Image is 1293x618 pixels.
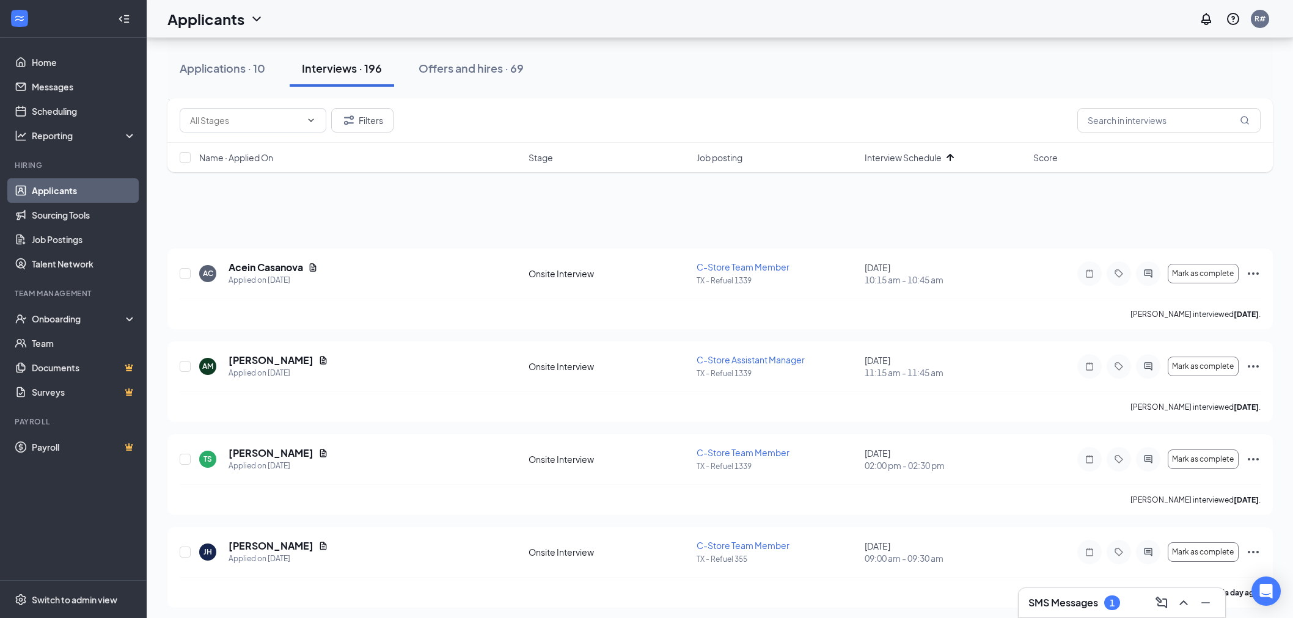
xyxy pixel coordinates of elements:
a: Scheduling [32,99,136,123]
span: Job posting [697,151,742,164]
svg: ChevronUp [1176,595,1191,610]
div: Hiring [15,160,134,170]
span: 11:15 am - 11:45 am [865,366,1025,379]
svg: Document [308,263,318,272]
span: 02:00 pm - 02:30 pm [865,459,1025,471]
div: Offers and hires · 69 [419,60,524,76]
a: DocumentsCrown [32,355,136,380]
div: Applied on [DATE] [229,460,328,472]
div: Applied on [DATE] [229,274,318,286]
p: [PERSON_NAME] interviewed . [1130,495,1261,505]
svg: Tag [1112,547,1126,557]
span: C-Store Team Member [697,261,789,272]
div: Team Management [15,288,134,299]
span: Score [1033,151,1058,164]
div: AM [202,361,213,371]
span: 10:15 am - 10:45 am [865,274,1025,286]
button: Mark as complete [1168,449,1239,469]
svg: ChevronDown [249,12,264,26]
div: Applications · 10 [180,60,265,76]
div: JH [203,547,212,557]
div: TS [203,454,212,464]
h5: [PERSON_NAME] [229,446,313,460]
svg: ActiveChat [1141,547,1156,557]
div: Interviews · 196 [302,60,382,76]
svg: Note [1082,454,1097,464]
button: Mark as complete [1168,264,1239,283]
svg: ArrowUp [943,150,958,165]
button: Filter Filters [331,108,394,133]
div: Switch to admin view [32,594,117,606]
svg: Collapse [118,13,130,25]
h5: [PERSON_NAME] [229,539,313,553]
svg: Note [1082,269,1097,278]
p: [PERSON_NAME] interviewed . [1130,309,1261,319]
svg: Settings [15,594,27,606]
div: Payroll [15,416,134,427]
div: [DATE] [865,447,1025,471]
svg: ComposeMessage [1154,595,1169,610]
svg: ActiveChat [1141,362,1156,371]
span: C-Store Team Member [697,540,789,551]
a: Job Postings [32,227,136,252]
svg: ActiveChat [1141,269,1156,278]
span: Interview Schedule [865,151,942,164]
a: Sourcing Tools [32,203,136,227]
a: PayrollCrown [32,435,136,459]
div: [DATE] [865,261,1025,286]
svg: Note [1082,547,1097,557]
a: Home [32,50,136,75]
h5: Acein Casanova [229,261,303,274]
svg: Note [1082,362,1097,371]
span: Name · Applied On [199,151,273,164]
span: Mark as complete [1172,362,1234,371]
b: a day ago [1225,588,1259,597]
svg: Ellipses [1246,266,1261,281]
p: [PERSON_NAME] interviewed . [1130,402,1261,412]
svg: Tag [1112,362,1126,371]
svg: Ellipses [1246,452,1261,467]
svg: Ellipses [1246,545,1261,559]
input: All Stages [190,114,301,127]
span: 09:00 am - 09:30 am [865,552,1025,564]
div: [DATE] [865,540,1025,564]
a: Applicants [32,178,136,203]
p: TX - Refuel 1339 [697,275,857,286]
button: ComposeMessage [1152,593,1171,613]
div: Reporting [32,129,137,142]
span: Mark as complete [1172,548,1234,556]
svg: Tag [1112,269,1126,278]
div: 1 [1110,598,1115,608]
button: Minimize [1196,593,1215,613]
input: Search in interviews [1077,108,1261,133]
svg: Document [318,355,328,365]
p: TX - Refuel 1339 [697,461,857,471]
div: Onsite Interview [529,360,689,373]
span: C-Store Assistant Manager [697,354,805,365]
div: Onsite Interview [529,267,689,280]
span: C-Store Team Member [697,447,789,458]
h1: Applicants [167,9,244,29]
b: [DATE] [1234,402,1259,412]
a: Talent Network [32,252,136,276]
a: SurveysCrown [32,380,136,404]
a: Messages [32,75,136,99]
svg: Minimize [1198,595,1213,610]
b: [DATE] [1234,495,1259,504]
div: [DATE] [865,354,1025,379]
div: Onboarding [32,313,126,325]
button: ChevronUp [1174,593,1193,613]
h5: [PERSON_NAME] [229,354,313,367]
svg: ChevronDown [306,115,316,125]
button: Mark as complete [1168,357,1239,376]
svg: WorkstreamLogo [13,12,26,24]
p: TX - Refuel 355 [697,554,857,564]
svg: Document [318,448,328,458]
button: Mark as complete [1168,542,1239,562]
span: Stage [529,151,553,164]
svg: Filter [342,113,356,128]
svg: ActiveChat [1141,454,1156,464]
svg: Ellipses [1246,359,1261,374]
a: Team [32,331,136,355]
svg: MagnifyingGlass [1240,115,1250,125]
